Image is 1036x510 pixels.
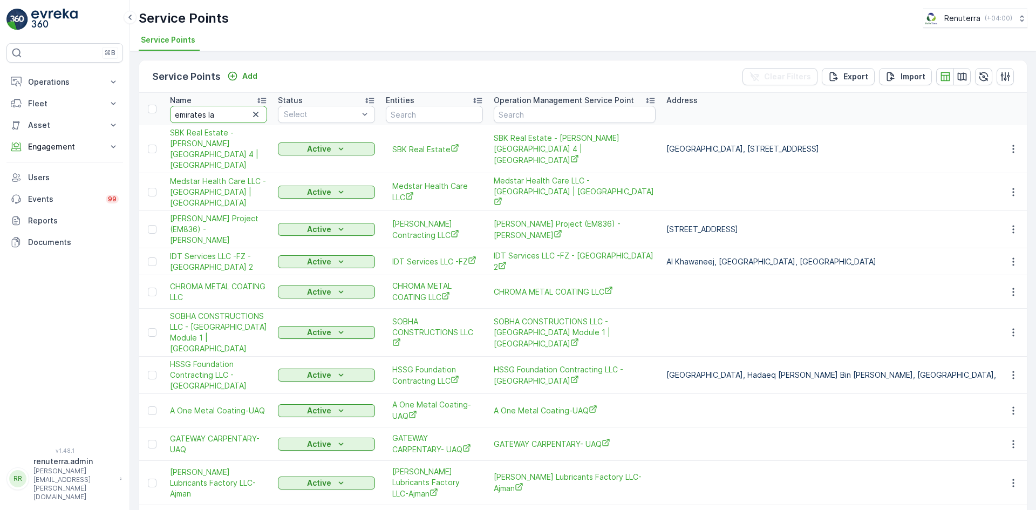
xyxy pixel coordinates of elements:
div: Toggle Row Selected [148,145,156,153]
p: Active [307,439,331,450]
p: ( +04:00 ) [985,14,1012,23]
span: Service Points [141,35,195,45]
a: A One Metal Coating-UAQ [392,399,476,421]
a: Wade Adams Project (EM836) - Nad Al Sheba [170,213,267,246]
a: SOBHA CONSTRUCTIONS LLC - RIVERSIDE CRESCENT Module 1 | Ras Al Khor [170,311,267,354]
a: GATEWAY CARPENTARY- UAQ [392,433,476,455]
p: Active [307,370,331,380]
button: Export [822,68,875,85]
p: Active [307,224,331,235]
input: Search [170,106,267,123]
button: Fleet [6,93,123,114]
button: Active [278,326,375,339]
div: Toggle Row Selected [148,188,156,196]
span: [PERSON_NAME] Lubricants Factory LLC-Ajman [494,472,656,494]
span: HSSG Foundation Contracting LLC - [GEOGRAPHIC_DATA] [170,359,267,391]
button: Active [278,477,375,489]
p: Active [307,478,331,488]
a: Reports [6,210,123,232]
div: Toggle Row Selected [148,328,156,337]
span: HSSG Foundation Contracting LLC - [GEOGRAPHIC_DATA] [494,364,656,386]
p: Select [284,109,358,120]
input: Search [386,106,483,123]
span: SOBHA CONSTRUCTIONS LLC [392,316,476,349]
div: Toggle Row Selected [148,371,156,379]
span: [PERSON_NAME] Project (EM836) - [PERSON_NAME] [170,213,267,246]
span: SBK Real Estate - [PERSON_NAME] [GEOGRAPHIC_DATA] 4 | [GEOGRAPHIC_DATA] [170,127,267,171]
p: renuterra.admin [33,456,114,467]
button: Active [278,285,375,298]
a: GATEWAY CARPENTARY- UAQ [494,438,656,450]
button: Active [278,404,375,417]
span: [PERSON_NAME] Project (EM836) - [PERSON_NAME] [494,219,656,241]
a: Dana Lubricants Factory LLC-Ajman [170,467,267,499]
div: Toggle Row Selected [148,479,156,487]
button: Active [278,142,375,155]
img: Screenshot_2024-07-26_at_13.33.01.png [923,12,940,24]
img: logo_light-DOdMpM7g.png [31,9,78,30]
a: CHROMA METAL COATING LLC [494,286,656,297]
a: Events99 [6,188,123,210]
button: Active [278,255,375,268]
a: Dana Lubricants Factory LLC-Ajman [392,466,476,499]
a: A One Metal Coating-UAQ [494,405,656,416]
button: Engagement [6,136,123,158]
span: Medstar Health Care LLC - [GEOGRAPHIC_DATA] | [GEOGRAPHIC_DATA] [494,175,656,208]
span: CHROMA METAL COATING LLC [392,281,476,303]
button: RRrenuterra.admin[PERSON_NAME][EMAIL_ADDRESS][PERSON_NAME][DOMAIN_NAME] [6,456,123,501]
div: Toggle Row Selected [148,257,156,266]
span: SBK Real Estate - [PERSON_NAME] [GEOGRAPHIC_DATA] 4 | [GEOGRAPHIC_DATA] [494,133,656,166]
a: HSSG Foundation Contracting LLC [392,364,476,386]
span: IDT Services LLC -FZ - [GEOGRAPHIC_DATA] 2 [170,251,267,273]
p: Fleet [28,98,101,109]
span: SOBHA CONSTRUCTIONS LLC - [GEOGRAPHIC_DATA] Module 1 | [GEOGRAPHIC_DATA] [494,316,656,349]
p: Status [278,95,303,106]
a: SOBHA CONSTRUCTIONS LLC - RIVERSIDE CRESCENT Module 1 | Ras Al Khor [494,316,656,349]
span: A One Metal Coating-UAQ [170,405,267,416]
a: Medstar Health Care LLC - Gulf Towers | Oud Mehta [170,176,267,208]
span: [PERSON_NAME] Lubricants Factory LLC-Ajman [170,467,267,499]
p: Documents [28,237,119,248]
a: Documents [6,232,123,253]
p: Active [307,256,331,267]
p: [PERSON_NAME][EMAIL_ADDRESS][PERSON_NAME][DOMAIN_NAME] [33,467,114,501]
a: IDT Services LLC -FZ - Al Khawaneej 2 [494,250,656,273]
p: Name [170,95,192,106]
p: Operation Management Service Point [494,95,634,106]
p: Reports [28,215,119,226]
span: IDT Services LLC -FZ - [GEOGRAPHIC_DATA] 2 [494,250,656,273]
span: SOBHA CONSTRUCTIONS LLC - [GEOGRAPHIC_DATA] Module 1 | [GEOGRAPHIC_DATA] [170,311,267,354]
span: GATEWAY CARPENTARY- UAQ [170,433,267,455]
a: HSSG Foundation Contracting LLC - Dubai Hills [494,364,656,386]
p: Renuterra [944,13,980,24]
button: Active [278,186,375,199]
p: Asset [28,120,101,131]
input: Search [494,106,656,123]
p: Active [307,405,331,416]
p: ⌘B [105,49,115,57]
a: Medstar Health Care LLC [392,181,476,203]
button: Active [278,369,375,382]
a: SBK Real Estate - Mohd. Jassim Building 4 | Al Nahda [494,133,656,166]
p: Events [28,194,99,205]
a: IDT Services LLC -FZ [392,256,476,267]
img: logo [6,9,28,30]
a: CHROMA METAL COATING LLC [170,281,267,303]
span: Medstar Health Care LLC - [GEOGRAPHIC_DATA] | [GEOGRAPHIC_DATA] [170,176,267,208]
button: Renuterra(+04:00) [923,9,1027,28]
div: Toggle Row Selected [148,288,156,296]
span: SBK Real Estate [392,144,476,155]
button: Operations [6,71,123,93]
p: Export [843,71,868,82]
a: Dana Lubricants Factory LLC-Ajman [494,472,656,494]
a: IDT Services LLC -FZ - Al Khawaneej 2 [170,251,267,273]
